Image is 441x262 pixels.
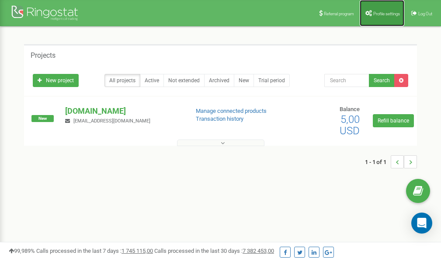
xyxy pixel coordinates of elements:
[31,52,56,59] h5: Projects
[373,11,400,16] span: Profile settings
[418,11,432,16] span: Log Out
[324,11,354,16] span: Referral program
[33,74,79,87] a: New project
[196,115,243,122] a: Transaction history
[36,248,153,254] span: Calls processed in the last 7 days :
[369,74,395,87] button: Search
[340,113,360,137] span: 5,00 USD
[196,108,267,114] a: Manage connected products
[340,106,360,112] span: Balance
[411,213,432,234] div: Open Intercom Messenger
[373,114,414,127] a: Refill balance
[234,74,254,87] a: New
[65,105,181,117] p: [DOMAIN_NAME]
[104,74,140,87] a: All projects
[122,248,153,254] u: 1 745 115,00
[31,115,54,122] span: New
[243,248,274,254] u: 7 382 453,00
[73,118,150,124] span: [EMAIL_ADDRESS][DOMAIN_NAME]
[324,74,369,87] input: Search
[163,74,205,87] a: Not extended
[9,248,35,254] span: 99,989%
[140,74,164,87] a: Active
[253,74,290,87] a: Trial period
[154,248,274,254] span: Calls processed in the last 30 days :
[365,147,417,177] nav: ...
[204,74,234,87] a: Archived
[365,155,391,168] span: 1 - 1 of 1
